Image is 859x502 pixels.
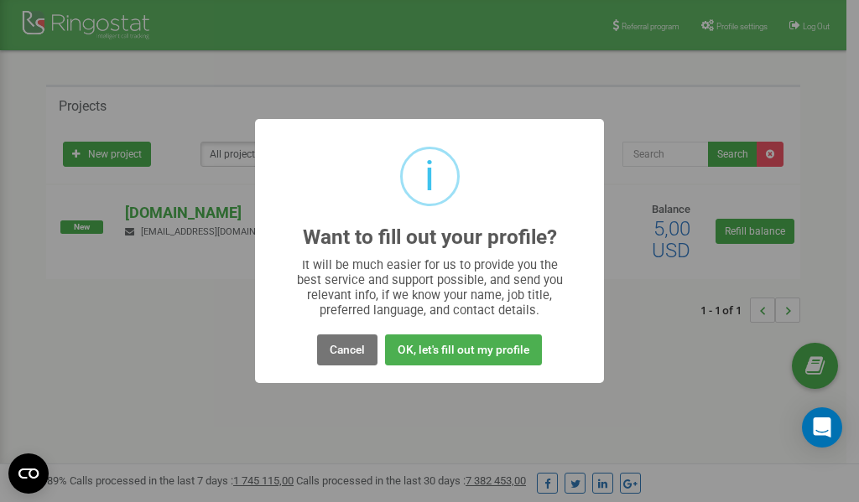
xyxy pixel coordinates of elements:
div: It will be much easier for us to provide you the best service and support possible, and send you ... [289,257,571,318]
button: Cancel [317,334,377,365]
button: OK, let's fill out my profile [385,334,542,365]
button: Open CMP widget [8,453,49,494]
h2: Want to fill out your profile? [303,226,557,249]
div: Open Intercom Messenger [802,407,842,448]
div: i [424,149,435,204]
